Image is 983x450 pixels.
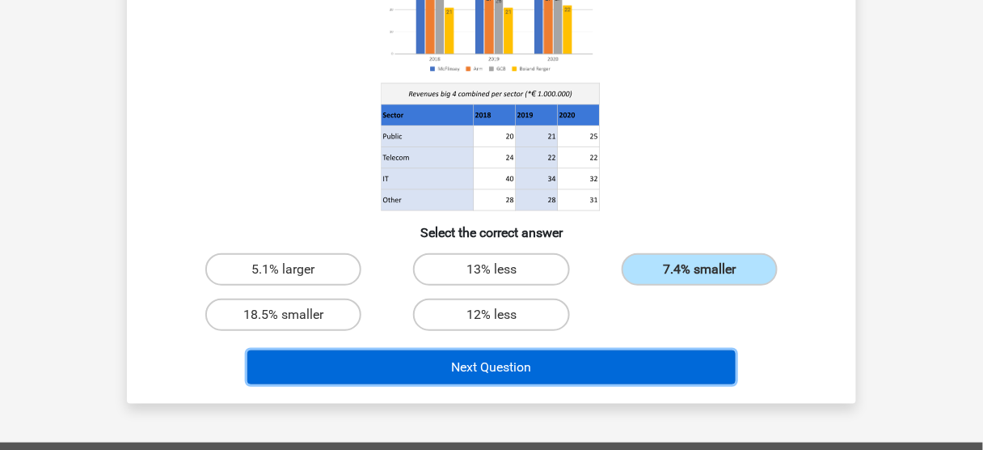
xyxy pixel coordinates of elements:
label: 13% less [413,253,569,286]
h6: Select the correct answer [153,212,830,240]
button: Next Question [247,350,736,384]
label: 12% less [413,299,569,331]
label: 7.4% smaller [622,253,778,286]
label: 18.5% smaller [205,299,361,331]
label: 5.1% larger [205,253,361,286]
